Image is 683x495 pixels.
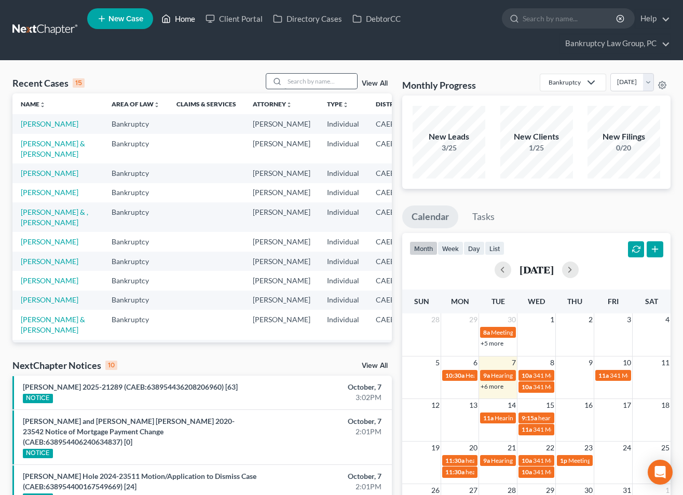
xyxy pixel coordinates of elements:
span: 4 [664,313,671,326]
span: New Case [108,15,143,23]
span: 341 Meeting for [PERSON_NAME] [533,372,626,379]
span: 8 [549,356,555,369]
a: Bankruptcy Law Group, PC [560,34,670,53]
span: 9a [483,457,490,464]
a: [PERSON_NAME] [21,119,78,128]
span: 24 [622,442,632,454]
span: 9:15a [522,414,537,422]
span: 15 [545,399,555,411]
span: Sun [414,297,429,306]
th: Claims & Services [168,93,244,114]
span: Meeting of Creditors for [PERSON_NAME] and [PERSON_NAME] [491,328,667,336]
span: Sat [645,297,658,306]
span: 21 [507,442,517,454]
a: [PERSON_NAME] 2025-21289 (CAEB:638954436208206960) [63] [23,382,238,391]
span: 1 [549,313,555,326]
div: NOTICE [23,449,53,458]
td: Bankruptcy [103,202,168,232]
td: CAEB [367,163,418,183]
span: 10:30a [445,372,465,379]
td: CAEB [367,252,418,271]
a: DebtorCC [347,9,406,28]
span: Wed [528,297,545,306]
td: CAEB [367,271,418,290]
td: Individual [319,163,367,183]
td: Bankruptcy [103,340,168,359]
span: 25 [660,442,671,454]
a: [PERSON_NAME] & , [PERSON_NAME] [21,208,88,227]
button: day [463,241,485,255]
div: 3:02PM [269,392,381,403]
a: [PERSON_NAME] [21,295,78,304]
td: CAEB [367,291,418,310]
i: unfold_more [286,102,292,108]
a: [PERSON_NAME] & [PERSON_NAME] [21,139,85,158]
h2: [DATE] [520,264,554,275]
td: CAEB [367,134,418,163]
div: New Clients [500,131,573,143]
span: 10 [622,356,632,369]
td: [PERSON_NAME] [244,340,319,359]
span: Hearing for [PERSON_NAME] and [PERSON_NAME] [491,457,633,464]
td: Individual [319,271,367,290]
span: 17 [622,399,632,411]
span: 1p [560,457,567,464]
a: Nameunfold_more [21,100,46,108]
div: October, 7 [269,416,381,427]
a: Tasks [463,205,504,228]
td: [PERSON_NAME] [244,134,319,163]
td: Bankruptcy [103,310,168,339]
td: Individual [319,252,367,271]
a: Home [156,9,200,28]
i: unfold_more [39,102,46,108]
td: CAEB [367,232,418,251]
span: 14 [507,399,517,411]
div: October, 7 [269,471,381,482]
div: 10 [105,361,117,370]
span: 7 [511,356,517,369]
span: 13 [468,399,479,411]
div: NextChapter Notices [12,359,117,372]
td: Bankruptcy [103,163,168,183]
a: [PERSON_NAME] Hole 2024-23511 Motion/Application to Dismiss Case (CAEB:638954400167549669) [24] [23,472,256,491]
a: Districtunfold_more [376,100,410,108]
a: Client Portal [200,9,268,28]
a: [PERSON_NAME] and [PERSON_NAME] [PERSON_NAME] 2020-23542 Notice of Mortgage Payment Change (CAEB:... [23,417,235,446]
span: 9a [483,372,490,379]
i: unfold_more [343,102,349,108]
div: Bankruptcy [549,78,581,87]
td: [PERSON_NAME] [244,183,319,202]
i: unfold_more [154,102,160,108]
span: 5 [434,356,441,369]
td: [PERSON_NAME] [244,163,319,183]
a: +5 more [481,339,503,347]
a: [PERSON_NAME] & [PERSON_NAME] [21,315,85,334]
button: list [485,241,504,255]
span: 8a [483,328,490,336]
h3: Monthly Progress [402,79,476,91]
span: 6 [472,356,479,369]
td: [PERSON_NAME] [244,310,319,339]
span: 2 [588,313,594,326]
span: 23 [583,442,594,454]
button: month [409,241,438,255]
a: Area of Lawunfold_more [112,100,160,108]
span: 18 [660,399,671,411]
span: hearing for [PERSON_NAME] [PERSON_NAME] [466,457,595,464]
a: Help [635,9,670,28]
span: Fri [608,297,619,306]
span: 341 Meeting for [PERSON_NAME] [PERSON_NAME] [533,457,676,464]
td: [PERSON_NAME] [244,232,319,251]
td: CAEB [367,183,418,202]
a: Calendar [402,205,458,228]
span: Mon [451,297,469,306]
a: Typeunfold_more [327,100,349,108]
div: NOTICE [23,394,53,403]
td: Bankruptcy [103,183,168,202]
span: 9 [588,356,594,369]
a: [PERSON_NAME] [21,169,78,177]
span: 11:30a [445,457,465,464]
td: Bankruptcy [103,232,168,251]
td: Individual [319,202,367,232]
span: 10a [522,372,532,379]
